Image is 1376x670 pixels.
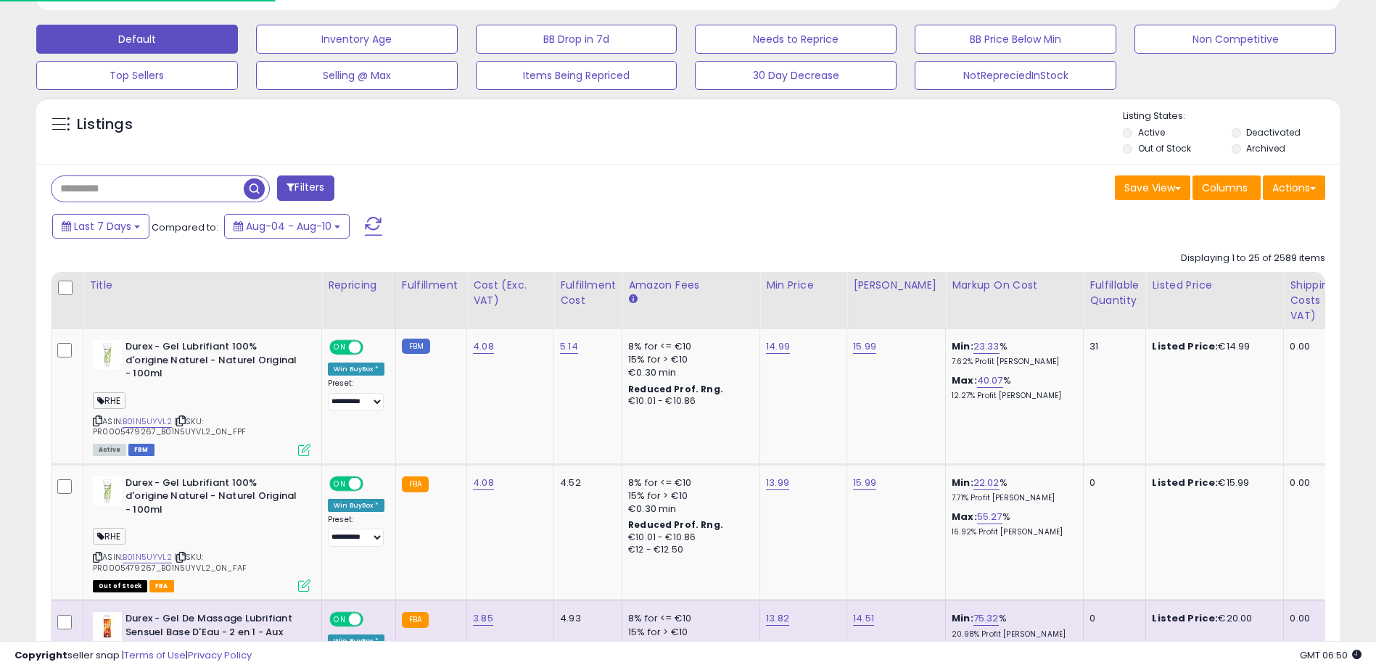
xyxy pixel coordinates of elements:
a: 22.02 [973,476,1000,490]
div: 0 [1089,612,1134,625]
div: Min Price [766,278,841,293]
div: 0 [1089,476,1134,489]
a: 5.14 [560,339,578,354]
small: Amazon Fees. [628,293,637,306]
button: Items Being Repriced [476,61,677,90]
a: 3.85 [473,611,493,626]
div: Amazon Fees [628,278,754,293]
div: % [952,510,1072,537]
a: 13.82 [766,611,789,626]
a: 40.07 [977,373,1003,388]
img: 31up4JIfagL._SL40_.jpg [93,612,122,641]
p: Listing States: [1123,109,1340,123]
div: 8% for <= €10 [628,476,749,489]
b: Listed Price: [1152,339,1218,353]
label: Archived [1246,142,1285,154]
div: 0.00 [1290,476,1359,489]
b: Durex - Gel De Massage Lubrifiant Sensuel Base D'Eau - 2 en 1 - Aux Extraits d'Ylang Ylang - 200 ml [125,612,302,656]
div: Displaying 1 to 25 of 2589 items [1181,252,1325,265]
span: ON [331,342,349,354]
div: €20.00 [1152,612,1272,625]
b: Durex - Gel Lubrifiant 100% d'origine Naturel - Naturel Original - 100ml [125,340,302,384]
div: 31 [1089,340,1134,353]
button: Inventory Age [256,25,458,54]
span: ON [331,613,349,626]
p: 12.27% Profit [PERSON_NAME] [952,391,1072,401]
div: ASIN: [93,340,310,455]
span: ON [331,477,349,489]
div: 15% for > €10 [628,626,749,639]
b: Durex - Gel Lubrifiant 100% d'origine Naturel - Naturel Original - 100ml [125,476,302,521]
div: 15% for > €10 [628,353,749,366]
a: B01N5UYVL2 [123,551,172,563]
button: Default [36,25,238,54]
div: €14.99 [1152,340,1272,353]
div: 4.52 [560,476,611,489]
span: All listings that are currently out of stock and unavailable for purchase on Amazon [93,580,147,592]
div: 0.00 [1290,340,1359,353]
span: RHE [93,392,125,409]
a: 15.99 [853,476,876,490]
div: Shipping Costs (Exc. VAT) [1290,278,1364,323]
button: Save View [1115,175,1190,200]
b: Max: [952,510,977,524]
small: FBM [402,339,430,354]
div: €10.01 - €10.86 [628,395,749,408]
img: 41oSCFP06yL._SL40_.jpg [93,476,122,505]
button: Columns [1192,175,1261,200]
span: Compared to: [152,220,218,234]
th: The percentage added to the cost of goods (COGS) that forms the calculator for Min & Max prices. [946,272,1084,329]
b: Reduced Prof. Rng. [628,518,723,531]
a: 4.08 [473,339,494,354]
div: Preset: [328,515,384,547]
button: Non Competitive [1134,25,1336,54]
span: All listings currently available for purchase on Amazon [93,444,126,456]
div: €12 - €12.50 [628,544,749,556]
label: Active [1138,126,1165,138]
div: 0.00 [1290,612,1359,625]
a: 13.99 [766,476,789,490]
div: Listed Price [1152,278,1277,293]
div: 8% for <= €10 [628,340,749,353]
div: % [952,476,1072,503]
div: Fulfillment Cost [560,278,616,308]
b: Min: [952,339,973,353]
a: Terms of Use [124,648,186,662]
div: €0.30 min [628,502,749,516]
span: Columns [1202,181,1248,195]
div: €0.30 min [628,366,749,379]
div: Markup on Cost [952,278,1077,293]
span: Last 7 Days [74,219,131,233]
b: Min: [952,476,973,489]
b: Min: [952,611,973,625]
img: 41oSCFP06yL._SL40_.jpg [93,340,122,369]
div: Preset: [328,379,384,411]
h5: Listings [77,115,133,135]
span: | SKU: PR0005479267_B01N5UYVL2_0N_FPF [93,415,246,437]
label: Out of Stock [1138,142,1191,154]
div: [PERSON_NAME] [853,278,939,293]
a: Privacy Policy [188,648,252,662]
a: 15.99 [853,339,876,354]
span: OFF [361,342,384,354]
a: 14.51 [853,611,874,626]
div: % [952,374,1072,401]
a: 75.32 [973,611,999,626]
b: Listed Price: [1152,476,1218,489]
div: Win BuyBox * [328,363,384,376]
div: ASIN: [93,476,310,591]
a: B01N5UYVL2 [123,415,172,428]
p: 7.71% Profit [PERSON_NAME] [952,493,1072,503]
span: RHE [93,528,125,545]
p: 7.62% Profit [PERSON_NAME] [952,357,1072,367]
label: Deactivated [1246,126,1301,138]
button: Top Sellers [36,61,238,90]
button: 30 Day Decrease [695,61,897,90]
small: FBA [402,612,429,628]
div: Repricing [328,278,390,293]
div: 8% for <= €10 [628,612,749,625]
div: €15.99 [1152,476,1272,489]
div: Fulfillment [402,278,461,293]
div: €10.01 - €10.86 [628,532,749,544]
div: % [952,612,1072,639]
